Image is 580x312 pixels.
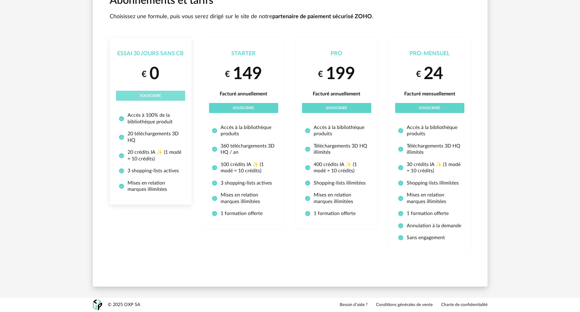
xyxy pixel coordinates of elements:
button: Souscrire [395,103,464,113]
li: Téléchargements 3D HQ illimités [305,143,368,156]
li: Annulation à la demande [398,223,462,229]
a: Conditions générales de vente [376,302,433,308]
span: Souscrire [233,106,254,110]
button: Souscrire [209,103,278,113]
li: Accès à 100% de la bibliothèque produit [119,112,182,125]
span: 24 [424,66,443,83]
span: Facturé mensuellement [404,91,455,96]
li: Mises en relation marques illimitées [398,192,462,205]
small: € [318,69,323,80]
span: 199 [326,66,355,83]
span: Facturé annuellement [313,91,360,96]
button: Souscrire [116,91,185,101]
li: Téléchargements 3D HQ illimités [398,143,462,156]
a: Besoin d'aide ? [340,302,368,308]
li: 400 crédits IA ✨ (1 modé = 10 crédits) [305,161,368,174]
div: Essai 30 jours sans CB [116,50,185,57]
button: Souscrire [302,103,371,113]
small: € [416,69,421,80]
li: 20 crédits IA ✨ (1 modé = 10 crédits) [119,149,182,162]
span: 149 [233,66,262,83]
span: Facturé annuellement [220,91,267,96]
li: Shopping-lists illimitées [305,180,368,186]
small: € [225,69,230,80]
li: Mises en relation marques illimitées [212,192,275,205]
p: Choisissez une formule, puis vous serez dirigé sur le site de notre . [110,13,471,20]
li: Sans engagement [398,234,462,241]
img: OXP [93,299,102,310]
li: Shopping-lists illimitées [398,180,462,186]
li: 1 formation offerte [305,210,368,217]
div: Pro-Mensuel [395,50,464,57]
div: Starter [209,50,278,57]
li: 360 téléchargements 3D HQ / an [212,143,275,156]
span: Souscrire [419,106,440,110]
li: 100 crédits IA ✨ (1 modé = 10 crédits) [212,161,275,174]
div: © 2025 OXP SA [108,302,140,308]
span: Souscrire [326,106,347,110]
li: 3 shopping-lists actives [119,168,182,174]
li: 30 crédits IA ✨ (1 modé = 10 crédits) [398,161,462,174]
li: Mises en relation marques illimitées [305,192,368,205]
strong: partenaire de paiement sécurisé ZOHO [272,14,372,19]
li: 1 formation offerte [212,210,275,217]
li: Accès à la bibliothèque produits [398,124,462,137]
span: 0 [149,66,159,83]
li: 3 shopping-lists actives [212,180,275,186]
a: Charte de confidentialité [441,302,488,308]
span: Souscrire [140,94,161,98]
li: 1 formation offerte [398,210,462,217]
li: 20 téléchargements 3D HQ [119,131,182,143]
small: € [142,69,147,80]
li: Accès à la bibliothèque produits [212,124,275,137]
li: Mises en relation marques illimitées [119,180,182,193]
div: Pro [302,50,371,57]
li: Accès à la bibliothèque produits [305,124,368,137]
